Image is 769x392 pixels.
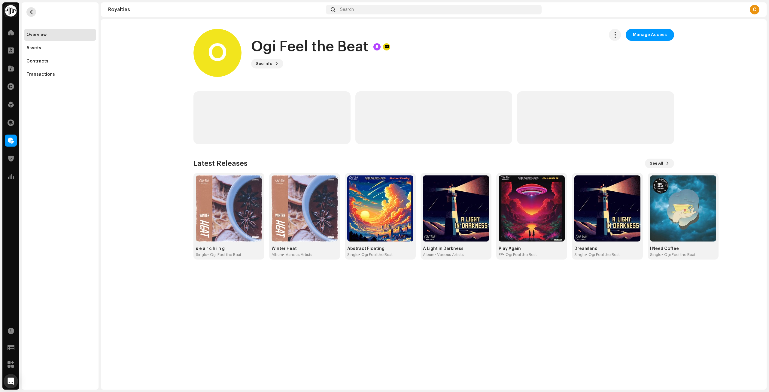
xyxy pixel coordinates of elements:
[4,374,18,388] div: Open Intercom Messenger
[340,7,354,12] span: Search
[24,42,96,54] re-m-nav-item: Assets
[24,68,96,81] re-m-nav-item: Transactions
[633,29,667,41] span: Manage Access
[503,252,537,257] div: • Ogi Feel the Beat
[251,37,369,56] h1: Ogi Feel the Beat
[423,175,489,242] img: ad728b0d-8f1d-46da-9f51-72408e75b183
[499,252,503,257] div: EP
[207,252,241,257] div: • Ogi Feel the Beat
[574,246,640,251] div: Dreamland
[650,175,716,242] img: 19cddc0a-939b-45dd-a30c-e686b94422f6
[256,58,272,70] span: See Info
[499,175,565,242] img: 987d4789-e76b-4dcd-aa9a-c8f3c33a2fd7
[272,252,283,257] div: Album
[645,159,674,168] button: See All
[586,252,620,257] div: • Ogi Feel the Beat
[359,252,393,257] div: • Ogi Feel the Beat
[251,59,283,68] button: See Info
[26,59,48,64] div: Contracts
[650,252,661,257] div: Single
[196,252,207,257] div: Single
[574,175,640,242] img: 859f47b7-4d8d-475a-ad89-397357225a44
[193,29,242,77] div: O
[272,246,338,251] div: Winter Heat
[574,252,586,257] div: Single
[26,46,41,50] div: Assets
[499,246,565,251] div: Play Again
[423,246,489,251] div: A Light in Darkness
[196,246,262,251] div: s e a r c h i n g
[750,5,759,14] div: C
[661,252,695,257] div: • Ogi Feel the Beat
[26,32,47,37] div: Overview
[423,252,434,257] div: Album
[347,246,413,251] div: Abstract Floating
[5,5,17,17] img: 0f74c21f-6d1c-4dbc-9196-dbddad53419e
[272,175,338,242] img: a1e659c5-dac8-4b95-913b-29b7bf98df89
[24,29,96,41] re-m-nav-item: Overview
[193,159,248,168] h3: Latest Releases
[347,252,359,257] div: Single
[347,175,413,242] img: 9f644810-e96a-49ae-917a-96b32e6fd340
[650,157,663,169] span: See All
[26,72,55,77] div: Transactions
[196,175,262,242] img: b92acdd0-5378-45ce-8006-faba0e67930e
[650,246,716,251] div: I Need Coffee
[24,55,96,67] re-m-nav-item: Contracts
[434,252,464,257] div: • Various Artists
[108,7,324,12] div: Royalties
[626,29,674,41] button: Manage Access
[283,252,312,257] div: • Various Artists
